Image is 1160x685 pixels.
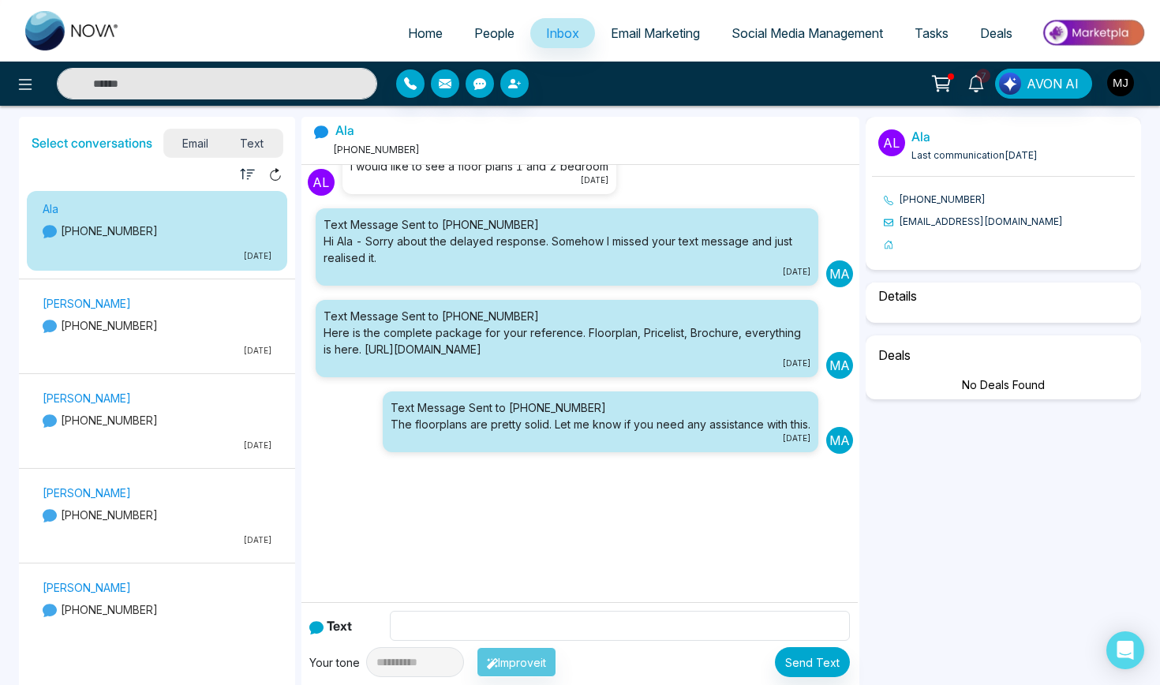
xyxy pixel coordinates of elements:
li: [EMAIL_ADDRESS][DOMAIN_NAME] [884,215,1136,229]
a: Tasks [899,18,964,48]
span: Last communication [DATE] [911,149,1038,161]
p: [DATE] [43,534,271,546]
span: [PHONE_NUMBER] [333,144,420,155]
div: Open Intercom Messenger [1106,631,1144,669]
p: [DATE] [43,250,271,262]
a: Ala [335,122,354,138]
p: [PHONE_NUMBER] [43,317,271,334]
a: Social Media Management [716,18,899,48]
div: No Deals Found [872,376,1136,393]
button: AVON AI [995,69,1092,99]
button: Send Text [775,647,850,677]
img: Market-place.gif [1036,15,1151,51]
p: Ma [826,427,853,454]
b: Text [327,618,352,634]
a: Deals [964,18,1028,48]
p: [PHONE_NUMBER] [43,223,271,239]
small: [DATE] [350,174,608,186]
p: Al [878,129,905,156]
p: [PHONE_NUMBER] [43,507,271,523]
span: AVON AI [1027,74,1079,93]
p: Al [308,169,335,196]
small: [DATE] [391,432,810,444]
p: [DATE] [43,440,271,451]
a: Ala [911,129,930,144]
img: Nova CRM Logo [25,11,120,51]
h6: Deals [872,342,1136,369]
p: [DATE] [43,345,271,357]
div: Text Message Sent to [PHONE_NUMBER] The floorplans are pretty solid. Let me know if you need any ... [391,399,810,432]
span: People [474,25,515,41]
span: Text [224,133,279,154]
p: [PERSON_NAME] [43,295,271,312]
a: Email Marketing [595,18,716,48]
p: [PHONE_NUMBER] [43,601,271,618]
span: Home [408,25,443,41]
a: Inbox [530,18,595,48]
div: Text Message Sent to [PHONE_NUMBER] Hi Ala - Sorry about the delayed response. Somehow I missed y... [324,216,810,266]
img: Lead Flow [999,73,1021,95]
h6: Details [872,283,1136,310]
p: Ala [43,200,271,217]
span: 7 [976,69,990,83]
p: Ma [826,260,853,287]
li: [PHONE_NUMBER] [884,193,1136,207]
a: People [458,18,530,48]
span: Tasks [915,25,949,41]
span: Inbox [546,25,579,41]
img: User Avatar [1107,69,1134,96]
span: Email [167,133,225,154]
p: [PERSON_NAME] [43,579,271,596]
span: Social Media Management [732,25,883,41]
small: [DATE] [324,357,810,369]
small: [DATE] [324,266,810,278]
div: Text Message Sent to [PHONE_NUMBER] Here is the complete package for your reference. Floorplan, P... [324,308,810,357]
p: [DATE] [43,629,271,641]
div: Your tone [309,654,366,671]
p: Ma [826,352,853,379]
p: [PHONE_NUMBER] [43,412,271,429]
h5: Select conversations [32,136,152,151]
span: Deals [980,25,1012,41]
p: [PERSON_NAME] [43,390,271,406]
span: Email Marketing [611,25,700,41]
a: 7 [957,69,995,96]
a: Home [392,18,458,48]
p: [PERSON_NAME] [43,485,271,501]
